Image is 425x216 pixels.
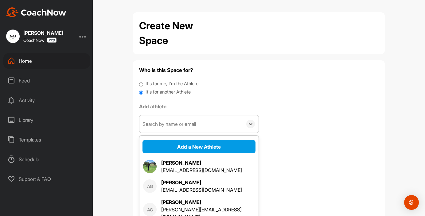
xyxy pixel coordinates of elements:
h4: Who is this Space for? [139,66,379,74]
div: Schedule [3,152,90,167]
div: Search by name or email [142,120,196,128]
div: [PERSON_NAME] [161,179,242,186]
img: CoachNow [6,7,66,17]
div: Open Intercom Messenger [404,195,419,210]
div: Activity [3,93,90,108]
div: CoachNow [23,38,57,43]
label: It's for another Athlete [146,89,191,96]
img: square_927de5fb87ccc8fe053d26eb09022d84.jpg [143,160,157,173]
div: Templates [3,132,90,147]
label: Add athlete [139,103,259,110]
div: Feed [3,73,90,88]
div: [EMAIL_ADDRESS][DOMAIN_NAME] [161,166,242,174]
h2: Create New Space [139,18,222,48]
div: [PERSON_NAME] [161,159,242,166]
div: [PERSON_NAME] [23,30,63,35]
div: [EMAIL_ADDRESS][DOMAIN_NAME] [161,186,242,194]
label: It's for me, I'm the Athlete [146,80,198,87]
div: Support & FAQ [3,171,90,187]
div: Home [3,53,90,69]
div: [PERSON_NAME] [161,198,255,206]
div: Library [3,112,90,128]
img: CoachNow Pro [47,38,57,43]
img: square_25ed5bcf2304d4ab152f6031293c3ea5.jpg [6,30,20,43]
button: Add a New Athlete [142,140,255,153]
div: AG [143,179,157,193]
